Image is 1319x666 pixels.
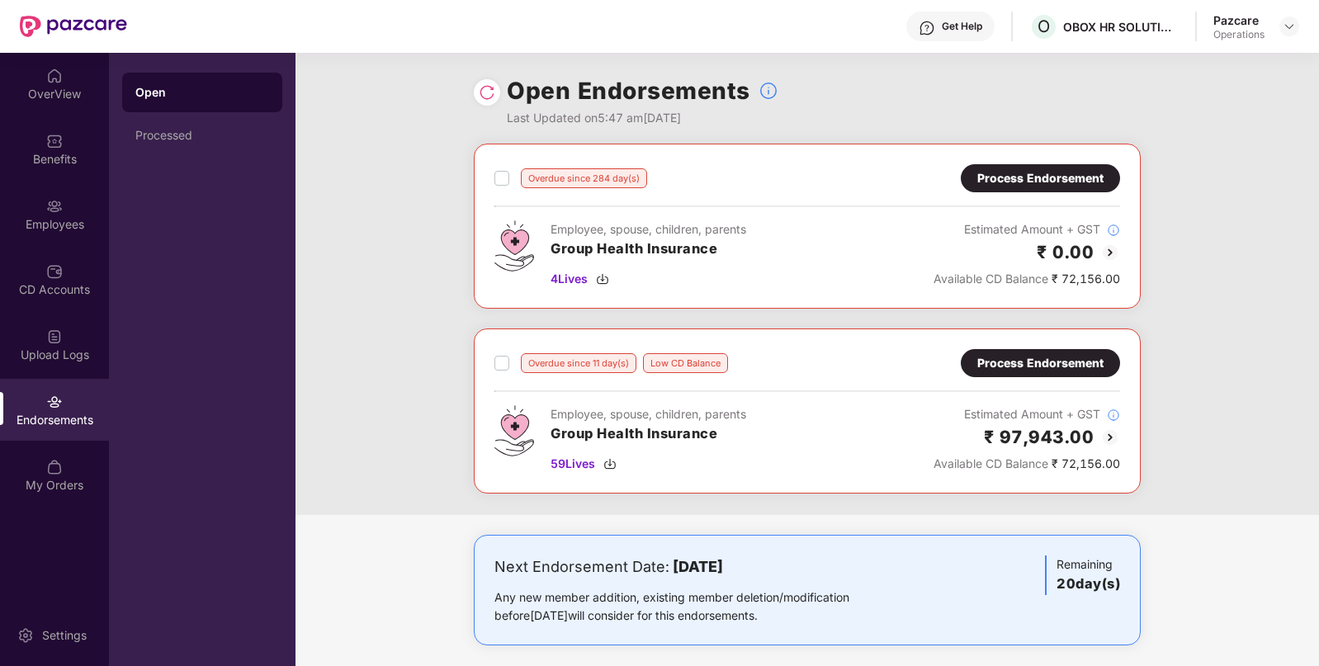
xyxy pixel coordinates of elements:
img: svg+xml;base64,PHN2ZyBpZD0iQ0RfQWNjb3VudHMiIGRhdGEtbmFtZT0iQ0QgQWNjb3VudHMiIHhtbG5zPSJodHRwOi8vd3... [46,263,63,280]
img: svg+xml;base64,PHN2ZyBpZD0iSW5mb18tXzMyeDMyIiBkYXRhLW5hbWU9IkluZm8gLSAzMngzMiIgeG1sbnM9Imh0dHA6Ly... [759,81,778,101]
img: svg+xml;base64,PHN2ZyBpZD0iQmVuZWZpdHMiIHhtbG5zPSJodHRwOi8vd3d3LnczLm9yZy8yMDAwL3N2ZyIgd2lkdGg9Ij... [46,133,63,149]
div: ₹ 72,156.00 [934,270,1120,288]
img: svg+xml;base64,PHN2ZyBpZD0iQmFjay0yMHgyMCIgeG1sbnM9Imh0dHA6Ly93d3cudzMub3JnLzIwMDAvc3ZnIiB3aWR0aD... [1100,243,1120,262]
span: Available CD Balance [934,456,1048,470]
img: svg+xml;base64,PHN2ZyBpZD0iUmVsb2FkLTMyeDMyIiB4bWxucz0iaHR0cDovL3d3dy53My5vcmcvMjAwMC9zdmciIHdpZH... [479,84,495,101]
h3: 20 day(s) [1057,574,1120,595]
img: svg+xml;base64,PHN2ZyBpZD0iRG93bmxvYWQtMzJ4MzIiIHhtbG5zPSJodHRwOi8vd3d3LnczLm9yZy8yMDAwL3N2ZyIgd2... [596,272,609,286]
img: svg+xml;base64,PHN2ZyBpZD0iRW5kb3JzZW1lbnRzIiB4bWxucz0iaHR0cDovL3d3dy53My5vcmcvMjAwMC9zdmciIHdpZH... [46,394,63,410]
h2: ₹ 0.00 [1037,239,1094,266]
div: ₹ 72,156.00 [934,455,1120,473]
span: 4 Lives [551,270,588,288]
div: Last Updated on 5:47 am[DATE] [507,109,778,127]
div: Overdue since 284 day(s) [521,168,647,188]
div: Process Endorsement [977,169,1104,187]
img: svg+xml;base64,PHN2ZyBpZD0iRG93bmxvYWQtMzJ4MzIiIHhtbG5zPSJodHRwOi8vd3d3LnczLm9yZy8yMDAwL3N2ZyIgd2... [603,457,617,470]
div: Processed [135,129,269,142]
div: Employee, spouse, children, parents [551,220,746,239]
div: Estimated Amount + GST [934,220,1120,239]
div: Estimated Amount + GST [934,405,1120,423]
div: Next Endorsement Date: [494,555,901,579]
div: Settings [37,627,92,644]
img: svg+xml;base64,PHN2ZyB4bWxucz0iaHR0cDovL3d3dy53My5vcmcvMjAwMC9zdmciIHdpZHRoPSI0Ny43MTQiIGhlaWdodD... [494,220,534,272]
div: Employee, spouse, children, parents [551,405,746,423]
div: Remaining [1045,555,1120,595]
h3: Group Health Insurance [551,239,746,260]
div: Operations [1213,28,1265,41]
img: svg+xml;base64,PHN2ZyBpZD0iSW5mb18tXzMyeDMyIiBkYXRhLW5hbWU9IkluZm8gLSAzMngzMiIgeG1sbnM9Imh0dHA6Ly... [1107,409,1120,422]
img: svg+xml;base64,PHN2ZyB4bWxucz0iaHR0cDovL3d3dy53My5vcmcvMjAwMC9zdmciIHdpZHRoPSI0Ny43MTQiIGhlaWdodD... [494,405,534,456]
img: svg+xml;base64,PHN2ZyBpZD0iRW1wbG95ZWVzIiB4bWxucz0iaHR0cDovL3d3dy53My5vcmcvMjAwMC9zdmciIHdpZHRoPS... [46,198,63,215]
img: svg+xml;base64,PHN2ZyBpZD0iTXlfT3JkZXJzIiBkYXRhLW5hbWU9Ik15IE9yZGVycyIgeG1sbnM9Imh0dHA6Ly93d3cudz... [46,459,63,475]
img: svg+xml;base64,PHN2ZyBpZD0iVXBsb2FkX0xvZ3MiIGRhdGEtbmFtZT0iVXBsb2FkIExvZ3MiIHhtbG5zPSJodHRwOi8vd3... [46,328,63,345]
div: Process Endorsement [977,354,1104,372]
div: Get Help [942,20,982,33]
h3: Group Health Insurance [551,423,746,445]
b: [DATE] [673,558,723,575]
span: O [1038,17,1050,36]
span: 59 Lives [551,455,595,473]
img: svg+xml;base64,PHN2ZyBpZD0iQmFjay0yMHgyMCIgeG1sbnM9Imh0dHA6Ly93d3cudzMub3JnLzIwMDAvc3ZnIiB3aWR0aD... [1100,427,1120,447]
img: svg+xml;base64,PHN2ZyBpZD0iU2V0dGluZy0yMHgyMCIgeG1sbnM9Imh0dHA6Ly93d3cudzMub3JnLzIwMDAvc3ZnIiB3aW... [17,627,34,644]
img: svg+xml;base64,PHN2ZyBpZD0iSGVscC0zMngzMiIgeG1sbnM9Imh0dHA6Ly93d3cudzMub3JnLzIwMDAvc3ZnIiB3aWR0aD... [919,20,935,36]
div: Low CD Balance [643,353,728,373]
div: Any new member addition, existing member deletion/modification before [DATE] will consider for th... [494,588,901,625]
img: svg+xml;base64,PHN2ZyBpZD0iRHJvcGRvd24tMzJ4MzIiIHhtbG5zPSJodHRwOi8vd3d3LnczLm9yZy8yMDAwL3N2ZyIgd2... [1283,20,1296,33]
img: svg+xml;base64,PHN2ZyBpZD0iSG9tZSIgeG1sbnM9Imh0dHA6Ly93d3cudzMub3JnLzIwMDAvc3ZnIiB3aWR0aD0iMjAiIG... [46,68,63,84]
div: OBOX HR SOLUTIONS PRIVATE LIMITED (ESCP) [1063,19,1179,35]
img: svg+xml;base64,PHN2ZyBpZD0iSW5mb18tXzMyeDMyIiBkYXRhLW5hbWU9IkluZm8gLSAzMngzMiIgeG1sbnM9Imh0dHA6Ly... [1107,224,1120,237]
div: Open [135,84,269,101]
h1: Open Endorsements [507,73,750,109]
h2: ₹ 97,943.00 [984,423,1094,451]
span: Available CD Balance [934,272,1048,286]
div: Pazcare [1213,12,1265,28]
div: Overdue since 11 day(s) [521,353,636,373]
img: New Pazcare Logo [20,16,127,37]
